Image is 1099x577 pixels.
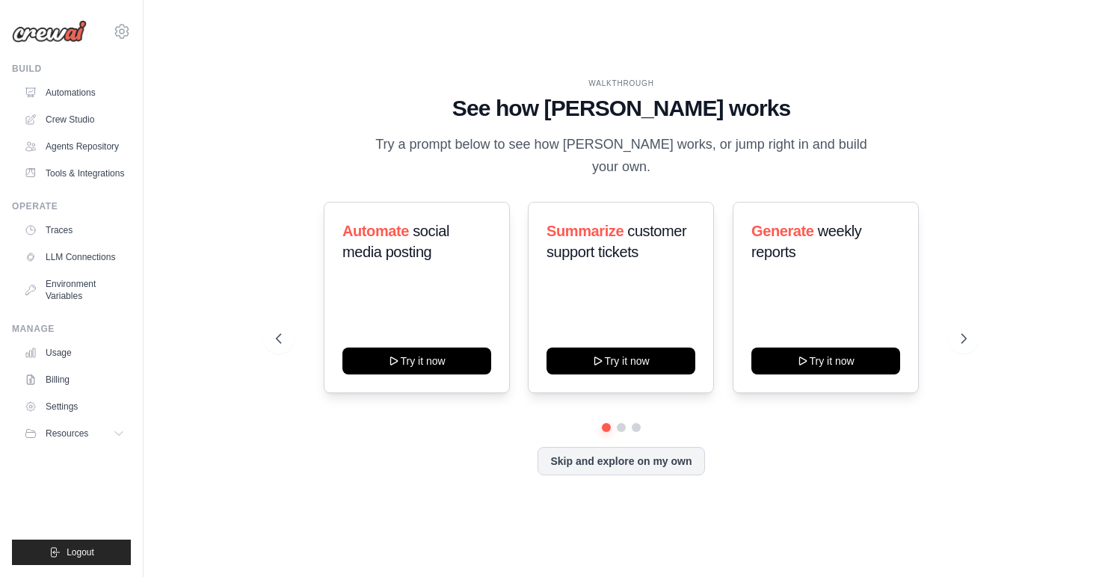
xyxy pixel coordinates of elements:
[12,323,131,335] div: Manage
[18,81,131,105] a: Automations
[342,223,449,260] span: social media posting
[12,63,131,75] div: Build
[46,428,88,439] span: Resources
[18,272,131,308] a: Environment Variables
[751,223,814,239] span: Generate
[18,218,131,242] a: Traces
[18,161,131,185] a: Tools & Integrations
[342,223,409,239] span: Automate
[18,368,131,392] a: Billing
[12,200,131,212] div: Operate
[370,134,872,178] p: Try a prompt below to see how [PERSON_NAME] works, or jump right in and build your own.
[18,341,131,365] a: Usage
[547,348,695,374] button: Try it now
[538,447,704,475] button: Skip and explore on my own
[547,223,686,260] span: customer support tickets
[18,245,131,269] a: LLM Connections
[342,348,491,374] button: Try it now
[18,108,131,132] a: Crew Studio
[751,223,861,260] span: weekly reports
[276,95,966,122] h1: See how [PERSON_NAME] works
[547,223,624,239] span: Summarize
[12,20,87,43] img: Logo
[12,540,131,565] button: Logout
[276,78,966,89] div: WALKTHROUGH
[18,135,131,158] a: Agents Repository
[751,348,900,374] button: Try it now
[67,546,94,558] span: Logout
[18,395,131,419] a: Settings
[18,422,131,445] button: Resources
